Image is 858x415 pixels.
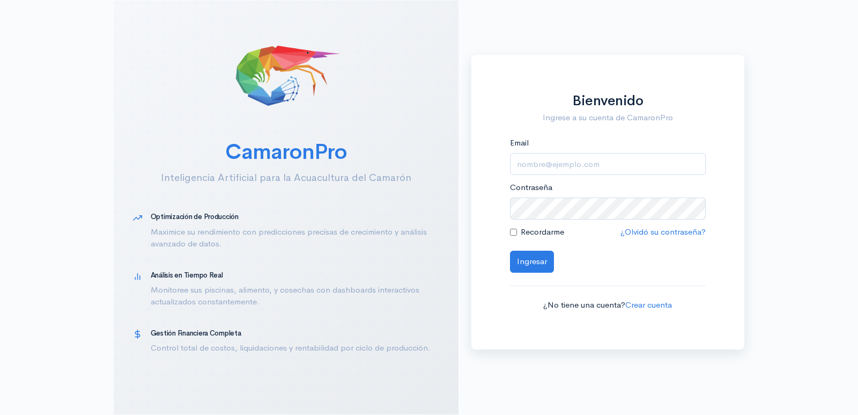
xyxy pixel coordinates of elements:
[133,170,439,185] p: Inteligencia Artificial para la Acuacultura del Camarón
[510,137,529,149] label: Email
[133,140,439,164] h2: CamaronPro
[510,153,706,175] input: nombre@ejemplo.com
[510,112,706,124] p: Ingrese a su cuenta de CamaronPro
[151,342,439,354] p: Control total de costos, liquidaciones y rentabilidad por ciclo de producción.
[151,226,439,250] p: Maximice su rendimiento con predicciones precisas de crecimiento y análisis avanzado de datos.
[510,181,552,194] label: Contraseña
[521,226,564,238] label: Recordarme
[151,330,439,337] h5: Gestión Financiera Completa
[232,20,339,127] img: CamaronPro Logo
[510,299,706,311] p: ¿No tiene una cuenta?
[620,227,706,237] a: ¿Olvidó su contraseña?
[151,213,439,221] h5: Optimización de Producción
[625,300,672,310] a: Crear cuenta
[510,251,554,273] button: Ingresar
[151,272,439,279] h5: Análisis en Tiempo Real
[151,284,439,308] p: Monitoree sus piscinas, alimento, y cosechas con dashboards interactivos actualizados constanteme...
[510,93,706,109] h1: Bienvenido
